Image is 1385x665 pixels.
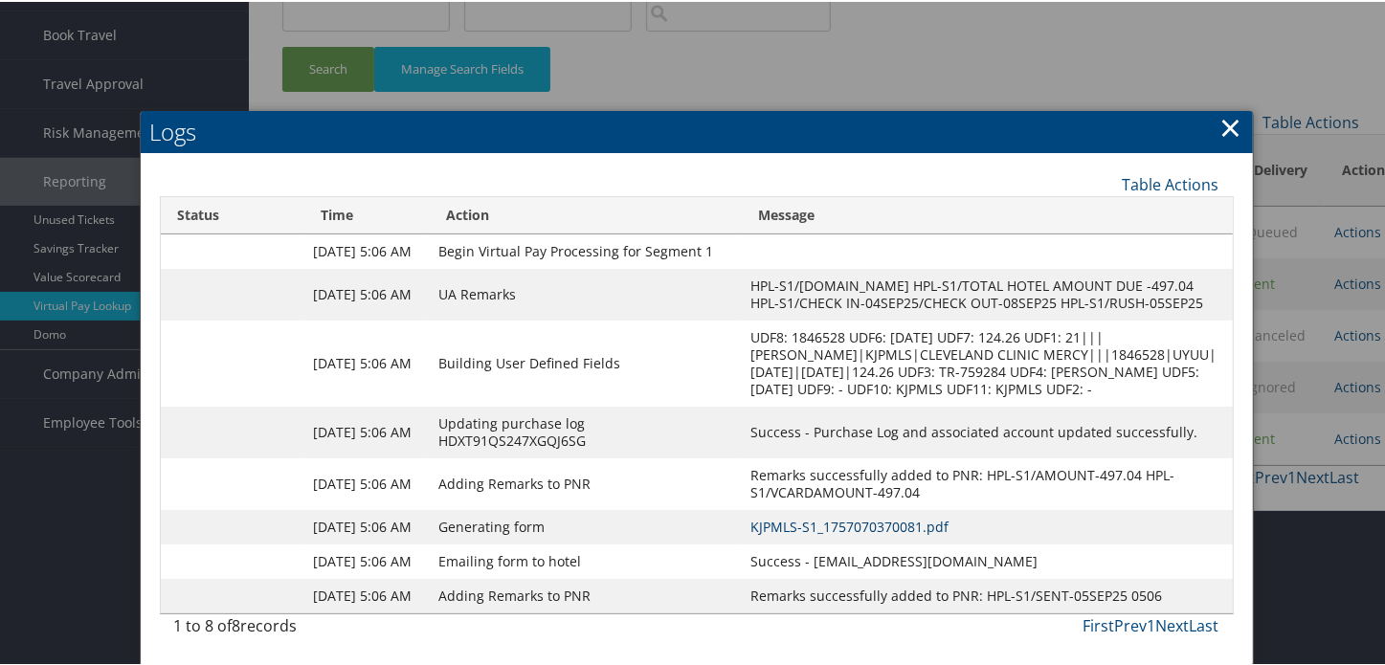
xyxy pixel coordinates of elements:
span: 8 [233,613,241,634]
a: First [1083,613,1115,634]
td: [DATE] 5:06 AM [303,543,429,577]
td: [DATE] 5:06 AM [303,319,429,405]
td: Building User Defined Fields [429,319,741,405]
td: Adding Remarks to PNR [429,456,741,508]
a: Last [1190,613,1219,634]
td: UA Remarks [429,267,741,319]
a: KJPMLS-S1_1757070370081.pdf [750,516,949,534]
a: Close [1220,106,1242,144]
td: [DATE] 5:06 AM [303,233,429,267]
td: Adding Remarks to PNR [429,577,741,611]
td: Generating form [429,508,741,543]
td: Success - [EMAIL_ADDRESS][DOMAIN_NAME] [741,543,1232,577]
td: [DATE] 5:06 AM [303,577,429,611]
th: Status: activate to sort column ascending [161,195,304,233]
a: Next [1156,613,1190,634]
td: [DATE] 5:06 AM [303,508,429,543]
td: Success - Purchase Log and associated account updated successfully. [741,405,1232,456]
td: [DATE] 5:06 AM [303,456,429,508]
th: Action: activate to sort column ascending [429,195,741,233]
a: Prev [1115,613,1148,634]
td: [DATE] 5:06 AM [303,267,429,319]
th: Message: activate to sort column ascending [741,195,1232,233]
td: Begin Virtual Pay Processing for Segment 1 [429,233,741,267]
td: Emailing form to hotel [429,543,741,577]
td: UDF8: 1846528 UDF6: [DATE] UDF7: 124.26 UDF1: 21|||[PERSON_NAME]|KJPMLS|CLEVELAND CLINIC MERCY|||... [741,319,1232,405]
a: Table Actions [1123,172,1219,193]
h2: Logs [141,109,1253,151]
td: [DATE] 5:06 AM [303,405,429,456]
td: Updating purchase log HDXT91QS247XGQJ6SG [429,405,741,456]
a: 1 [1148,613,1156,634]
td: HPL-S1/[DOMAIN_NAME] HPL-S1/TOTAL HOTEL AMOUNT DUE -497.04 HPL-S1/CHECK IN-04SEP25/CHECK OUT-08SE... [741,267,1232,319]
td: Remarks successfully added to PNR: HPL-S1/AMOUNT-497.04 HPL-S1/VCARDAMOUNT-497.04 [741,456,1232,508]
div: 1 to 8 of records [174,612,414,645]
td: Remarks successfully added to PNR: HPL-S1/SENT-05SEP25 0506 [741,577,1232,611]
th: Time: activate to sort column ascending [303,195,429,233]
